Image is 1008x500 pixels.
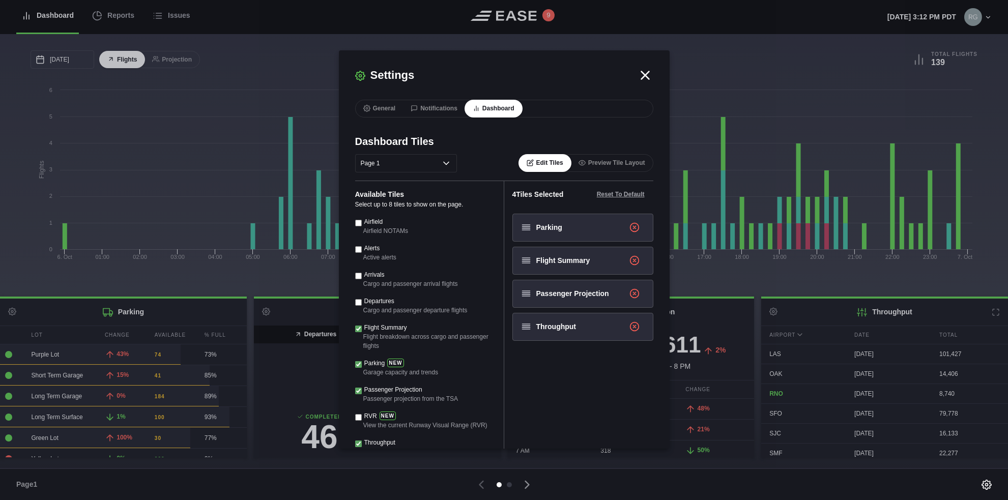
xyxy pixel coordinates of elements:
div: Available Tiles [355,181,504,200]
div: Airfield NOTAMs [363,226,499,236]
h3: Dashboard Tiles [355,134,653,149]
label: Flight Summary [364,323,407,332]
button: Reset To Default [588,183,653,205]
b: New [380,411,396,420]
div: Flight breakdown across cargo and passenger flights [363,332,499,350]
li: Parking [504,214,653,242]
label: RVR [364,411,377,421]
label: Parking [364,359,385,368]
button: Preview Tile Layout [570,154,653,172]
label: Passenger Projection [364,385,422,394]
b: New [387,359,404,367]
label: Arrivals [364,270,385,279]
div: Passenger Projection [512,280,653,308]
label: Airfield [364,217,383,226]
div: Active alerts [363,253,499,262]
div: Cargo and passenger departure flights [363,306,499,315]
label: Throughput [364,438,395,447]
div: View the current Runway Visual Range (RVR) [363,421,499,430]
div: Garage capacity and trends [363,368,499,377]
li: Flight Summary [504,247,653,275]
div: 4 Tiles Selected [512,189,564,205]
button: Edit Tiles [519,154,571,172]
div: Daily throughput for RNO and regional airports [363,447,499,456]
button: Dashboard [465,100,523,117]
button: Notifications [402,100,466,117]
div: Flight Summary [512,247,653,275]
li: Throughput [504,313,653,341]
h2: Settings [355,67,637,83]
label: Departures [364,297,394,306]
div: Throughput [512,313,653,341]
div: Reset To Default [597,184,645,205]
button: General [355,100,404,117]
li: Passenger Projection [504,280,653,308]
div: Cargo and passenger arrival flights [363,279,499,288]
span: Page 1 [16,479,42,490]
div: Parking [512,214,653,242]
div: Select up to 8 tiles to show on the page. [355,200,504,209]
div: Passenger projection from the TSA [363,394,499,403]
label: Alerts [364,244,380,253]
